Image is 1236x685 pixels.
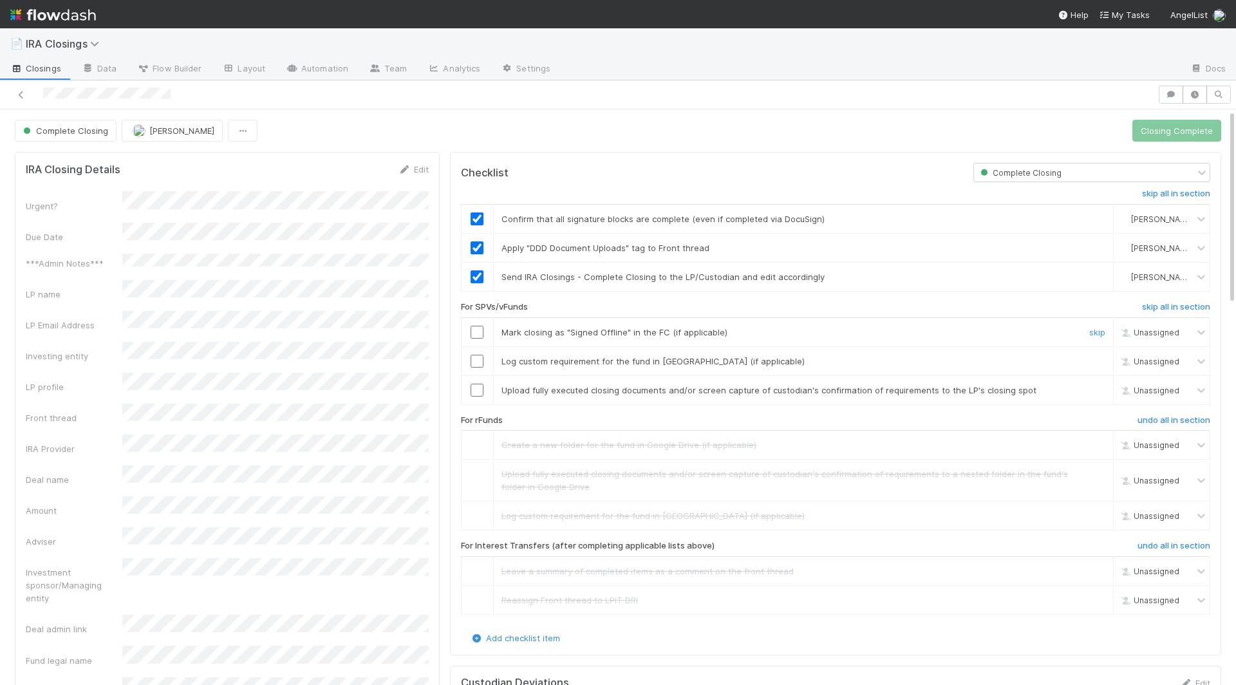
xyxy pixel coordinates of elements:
[127,59,212,80] a: Flow Builder
[21,126,108,136] span: Complete Closing
[1099,10,1150,20] span: My Tasks
[26,504,122,517] div: Amount
[1138,541,1210,556] a: undo all in section
[1118,596,1179,605] span: Unassigned
[15,120,117,142] button: Complete Closing
[1118,385,1179,395] span: Unassigned
[501,243,709,253] span: Apply "DDD Document Uploads" tag to Front thread
[26,200,122,212] div: Urgent?
[26,350,122,362] div: Investing entity
[26,37,106,50] span: IRA Closings
[26,654,122,667] div: Fund legal name
[1058,8,1089,21] div: Help
[461,415,503,426] h6: For rFunds
[10,38,23,49] span: 📄
[1170,10,1208,20] span: AngelList
[1142,302,1210,317] a: skip all in section
[501,440,756,450] span: Create a new folder for the fund in Google Drive (if applicable)
[1138,415,1210,431] a: undo all in section
[1118,567,1179,576] span: Unassigned
[1138,415,1210,426] h6: undo all in section
[501,595,638,605] span: Reassign Front thread to LPIT DRI
[122,120,223,142] button: [PERSON_NAME]
[10,62,61,75] span: Closings
[26,411,122,424] div: Front thread
[10,4,96,26] img: logo-inverted-e16ddd16eac7371096b0.svg
[1118,511,1179,521] span: Unassigned
[26,623,122,635] div: Deal admin link
[1142,189,1210,199] h6: skip all in section
[1118,476,1179,485] span: Unassigned
[1118,440,1179,450] span: Unassigned
[1119,243,1129,253] img: avatar_aa70801e-8de5-4477-ab9d-eb7c67de69c1.png
[26,319,122,332] div: LP Email Address
[133,124,145,137] img: avatar_aa70801e-8de5-4477-ab9d-eb7c67de69c1.png
[501,327,727,337] span: Mark closing as "Signed Offline" in the FC (if applicable)
[26,566,122,605] div: Investment sponsor/Managing entity
[1131,272,1194,282] span: [PERSON_NAME]
[501,356,805,366] span: Log custom requirement for the fund in [GEOGRAPHIC_DATA] (if applicable)
[501,511,805,521] span: Log custom requirement for the fund in [GEOGRAPHIC_DATA] (if applicable)
[491,59,561,80] a: Settings
[26,442,122,455] div: IRA Provider
[461,167,509,180] h5: Checklist
[501,566,794,576] span: Leave a summary of completed items as a comment on the front thread
[26,473,122,486] div: Deal name
[1118,327,1179,337] span: Unassigned
[137,62,201,75] span: Flow Builder
[26,230,122,243] div: Due Date
[417,59,491,80] a: Analytics
[1131,214,1194,224] span: [PERSON_NAME]
[1142,302,1210,312] h6: skip all in section
[1099,8,1150,21] a: My Tasks
[978,168,1062,178] span: Complete Closing
[1213,9,1226,22] img: avatar_aa70801e-8de5-4477-ab9d-eb7c67de69c1.png
[461,541,715,551] h6: For Interest Transfers (after completing applicable lists above)
[398,164,429,174] a: Edit
[1138,541,1210,551] h6: undo all in section
[1089,327,1105,337] a: skip
[1142,189,1210,204] a: skip all in section
[1119,272,1129,282] img: avatar_aa70801e-8de5-4477-ab9d-eb7c67de69c1.png
[501,214,825,224] span: Confirm that all signature blocks are complete (even if completed via DocuSign)
[501,272,825,282] span: Send IRA Closings - Complete Closing to the LP/Custodian and edit accordingly
[71,59,127,80] a: Data
[149,126,214,136] span: [PERSON_NAME]
[1180,59,1236,80] a: Docs
[1118,356,1179,366] span: Unassigned
[501,469,1068,492] span: Upload fully executed closing documents and/or screen capture of custodian's confirmation of requ...
[26,535,122,548] div: Adviser
[26,380,122,393] div: LP profile
[501,385,1036,395] span: Upload fully executed closing documents and/or screen capture of custodian's confirmation of requ...
[26,288,122,301] div: LP name
[276,59,359,80] a: Automation
[1132,120,1221,142] button: Closing Complete
[461,302,528,312] h6: For SPVs/vFunds
[471,633,560,643] a: Add checklist item
[1131,243,1194,253] span: [PERSON_NAME]
[359,59,417,80] a: Team
[212,59,276,80] a: Layout
[26,164,120,176] h5: IRA Closing Details
[1119,214,1129,224] img: avatar_aa70801e-8de5-4477-ab9d-eb7c67de69c1.png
